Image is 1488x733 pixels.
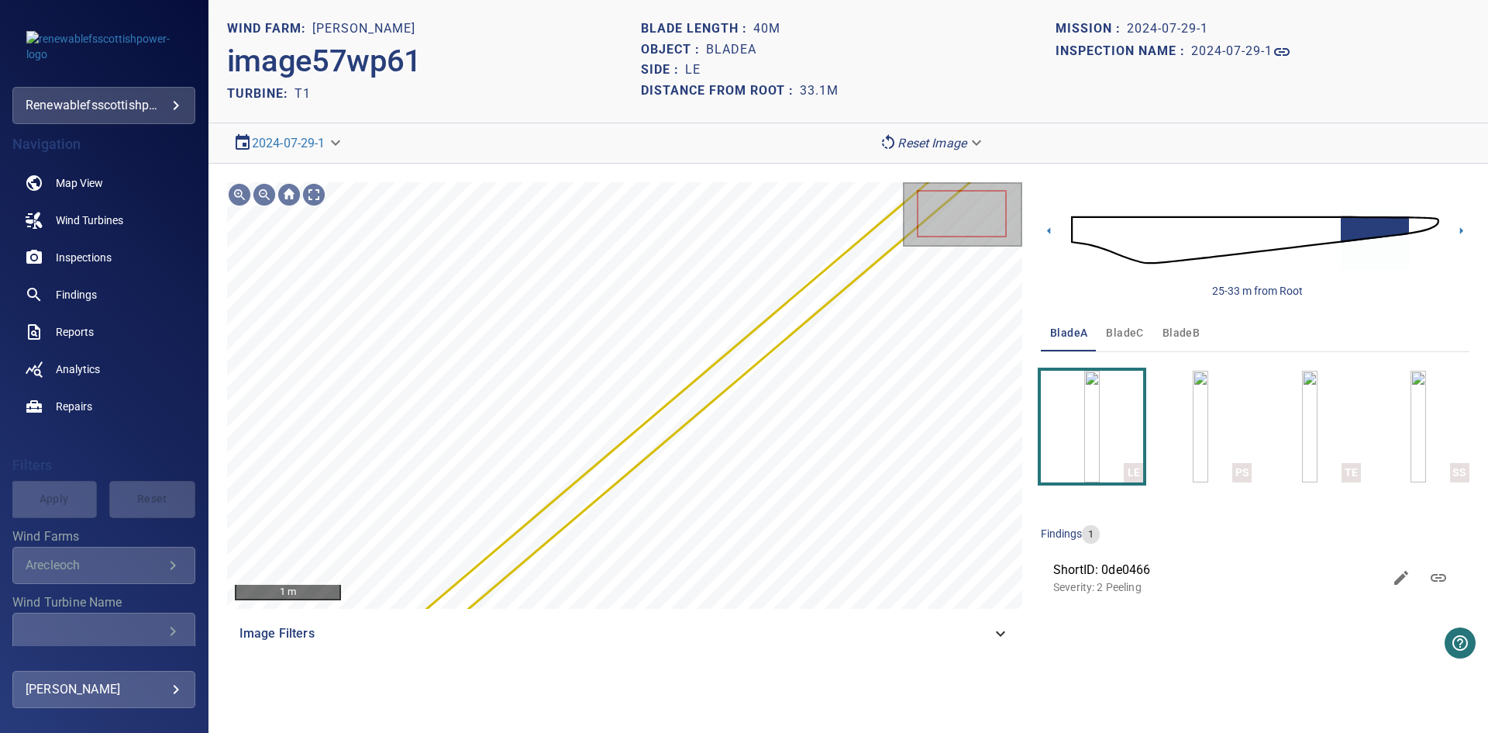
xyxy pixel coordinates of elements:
div: TE [1342,463,1361,482]
span: ShortID: 0de0466 [1053,561,1383,579]
div: Arecleoch [26,558,164,572]
a: map noActive [12,164,195,202]
h1: Blade length : [641,22,753,36]
a: repairs noActive [12,388,195,425]
h1: bladeA [706,43,756,57]
a: windturbines noActive [12,202,195,239]
h1: Inspection name : [1056,44,1191,59]
button: LE [1041,371,1143,482]
h1: [PERSON_NAME] [312,22,415,36]
label: Wind Farms [12,531,195,543]
span: bladeB [1162,323,1200,343]
img: d [1071,195,1439,285]
em: Reset Image [897,136,966,150]
h4: Filters [12,458,195,473]
div: Reset Image [873,130,991,157]
span: Wind Turbines [56,213,123,228]
h2: image57wp61 [227,43,422,80]
a: inspections noActive [12,239,195,276]
span: Inspections [56,250,112,265]
img: renewablefsscottishpower-logo [26,31,181,62]
h1: 40m [753,22,780,36]
div: [PERSON_NAME] [26,677,182,702]
span: bladeC [1106,323,1143,343]
h1: LE [685,63,701,78]
div: LE [1124,463,1143,482]
h1: Mission : [1056,22,1127,36]
span: Repairs [56,399,92,414]
span: Reports [56,324,94,340]
div: 2024-07-29-1 [227,130,350,157]
div: Zoom in [227,182,252,207]
div: renewablefsscottishpower [26,93,182,118]
div: Toggle full page [301,182,326,207]
span: Analytics [56,361,100,377]
span: 1 [1082,527,1100,542]
a: 2024-07-29-1 [1191,43,1291,61]
h1: WIND FARM: [227,22,312,36]
h1: 2024-07-29-1 [1191,44,1273,59]
h1: Side : [641,63,685,78]
a: analytics noActive [12,351,195,388]
div: PS [1232,463,1252,482]
button: PS [1149,371,1252,482]
a: PS [1193,371,1208,482]
h1: Distance from root : [641,84,800,99]
span: findings [1041,527,1082,540]
a: TE [1302,371,1317,482]
a: SS [1410,371,1426,482]
h4: Navigation [12,137,195,152]
a: LE [1084,371,1100,482]
h2: T1 [294,86,311,101]
a: 2024-07-29-1 [252,136,325,150]
div: 25-33 m from Root [1212,283,1303,299]
p: Severity: 2 Peeling [1053,579,1383,595]
div: Image Filters [227,615,1022,652]
h1: 2024-07-29-1 [1127,22,1208,36]
a: findings noActive [12,276,195,313]
span: Image Filters [239,624,991,643]
h1: Object : [641,43,706,57]
h2: TURBINE: [227,86,294,101]
div: Wind Farms [12,547,195,584]
div: Go home [277,182,301,207]
button: TE [1258,371,1360,482]
h1: 33.1m [800,84,839,99]
span: Map View [56,175,103,191]
div: Wind Turbine Name [12,613,195,650]
a: reports noActive [12,313,195,351]
button: SS [1367,371,1469,482]
label: Wind Turbine Name [12,596,195,609]
div: Zoom out [252,182,277,207]
span: bladeA [1050,323,1087,343]
span: Findings [56,287,97,303]
div: SS [1450,463,1469,482]
div: renewablefsscottishpower [12,87,195,124]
